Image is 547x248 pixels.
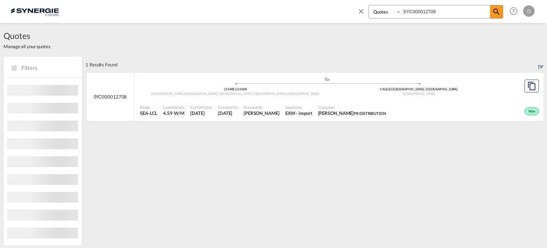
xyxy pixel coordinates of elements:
[224,87,236,91] span: 211408
[235,87,236,91] span: |
[507,5,520,17] span: Help
[244,110,280,116] span: Karen Mercier
[527,82,536,90] md-icon: assets/icons/custom/copyQuote.svg
[525,107,539,115] div: Won
[4,30,51,41] span: Quotes
[523,5,535,17] div: O
[140,105,157,110] span: Mode
[287,92,287,96] span: ,
[490,5,503,18] span: icon-magnify
[285,110,296,116] div: EXW
[318,105,386,110] span: Customer
[11,3,59,19] img: 1f56c880d42311ef80fc7dca854c8e59.png
[151,92,287,96] span: [GEOGRAPHIC_DATA] ([GEOGRAPHIC_DATA]), [GEOGRAPHIC_DATA] ([GEOGRAPHIC_DATA])
[403,92,435,96] span: [GEOGRAPHIC_DATA]
[140,110,157,116] span: SEA-LCL
[391,87,392,91] span: |
[296,110,312,116] div: - import
[323,77,332,81] md-icon: assets/icons/custom/ship-fill.svg
[354,111,386,116] span: PR DISTRIBUTION
[4,43,51,50] span: Manage all your quotes
[85,57,118,72] div: 1 Results Found
[244,105,280,110] span: Created By
[218,110,238,116] span: 25 Jun 2025
[285,105,312,110] span: Incoterms
[401,5,490,18] input: Enter Quotation Number
[287,92,319,96] span: [GEOGRAPHIC_DATA]
[318,110,386,116] span: Stephane Brousseau PR DISTRIBUTION
[190,110,212,116] span: 25 Jun 2025
[163,105,184,110] span: Load Details
[218,105,238,110] span: Created On
[190,105,212,110] span: Cut Off Date
[357,5,369,22] span: icon-close
[528,109,537,114] span: Won
[380,87,458,91] span: CAQUE [GEOGRAPHIC_DATA], [GEOGRAPHIC_DATA]
[94,93,127,100] span: SYC000012708
[21,64,75,72] span: Filters
[87,73,543,121] div: SYC000012708 assets/icons/custom/ship-fill.svgassets/icons/custom/roll-o-plane.svgOrigin ChinaDes...
[357,7,365,15] md-icon: icon-close
[492,7,501,16] md-icon: icon-magnify
[507,5,523,18] div: Help
[525,80,539,92] button: Copy Quote
[163,110,184,116] span: 4.59 W/M
[538,57,543,72] div: Sort by: Created On
[236,87,246,91] span: 211408
[285,110,312,116] div: EXW import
